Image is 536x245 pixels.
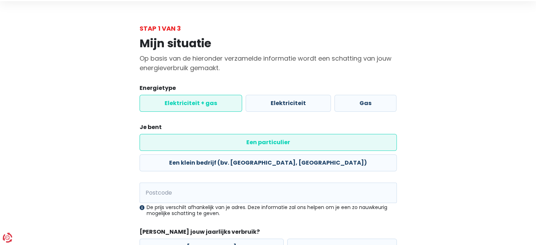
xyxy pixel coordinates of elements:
input: 1000 [140,183,397,203]
label: Een klein bedrijf (bv. [GEOGRAPHIC_DATA], [GEOGRAPHIC_DATA]) [140,154,397,171]
p: Op basis van de hieronder verzamelde informatie wordt een schatting van jouw energieverbruik gema... [140,54,397,73]
label: Een particulier [140,134,397,151]
legend: Je bent [140,123,397,134]
legend: [PERSON_NAME] jouw jaarlijks verbruik? [140,228,397,239]
label: Gas [334,95,396,112]
div: Stap 1 van 3 [140,24,397,33]
h1: Mijn situatie [140,37,397,50]
label: Elektriciteit + gas [140,95,242,112]
div: De prijs verschilt afhankelijk van je adres. Deze informatie zal ons helpen om je een zo nauwkeur... [140,204,397,216]
label: Elektriciteit [246,95,331,112]
legend: Energietype [140,84,397,95]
